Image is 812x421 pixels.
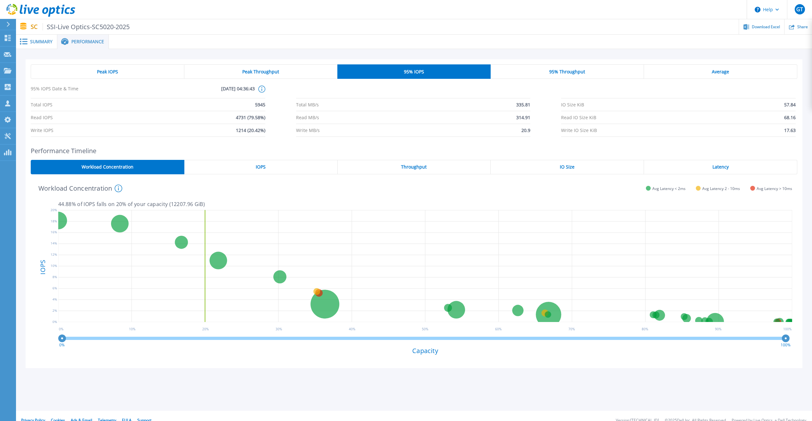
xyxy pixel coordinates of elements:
[129,327,135,331] text: 10 %
[58,201,792,207] p: 44.88 % of IOPS falls on 20 % of your capacity ( 12207.96 GiB )
[43,23,130,30] span: SSI-Live Optics-SC5020-2025
[52,275,57,279] text: 8%
[202,327,209,331] text: 20 %
[236,124,265,136] span: 1214 (20.42%)
[51,219,57,223] text: 18%
[296,111,319,124] span: Read MB/s
[521,124,530,136] span: 20.9
[783,327,792,331] text: 100 %
[51,208,57,212] text: 20%
[242,69,279,74] span: Peak Throughput
[652,186,686,191] span: Avg Latency < 2ms
[51,230,57,235] text: 16%
[561,124,597,136] span: Write IO Size KiB
[52,319,57,324] text: 0%
[712,69,729,74] span: Average
[236,111,265,124] span: 4731 (79.58%)
[82,164,133,169] span: Workload Concentration
[797,25,808,29] span: Share
[143,86,255,98] span: [DATE] 04:36:43
[51,241,57,246] text: 14%
[58,347,792,354] h4: Capacity
[757,186,792,191] span: Avg Latency > 10ms
[31,124,53,136] span: Write IOPS
[422,327,429,331] text: 50 %
[256,164,266,169] span: IOPS
[59,327,63,331] text: 0 %
[784,124,796,136] span: 17.63
[549,69,585,74] span: 95% Throughput
[31,86,143,98] span: 95% IOPS Date & Time
[715,327,721,331] text: 90 %
[31,111,53,124] span: Read IOPS
[642,327,648,331] text: 80 %
[752,25,780,29] span: Download Excel
[276,327,282,331] text: 30 %
[31,98,52,111] span: Total IOPS
[52,308,57,313] text: 2%
[31,147,797,154] h2: Performance Timeline
[52,286,57,290] text: 6%
[40,243,46,291] h4: IOPS
[784,98,796,111] span: 57.84
[561,111,596,124] span: Read IO Size KiB
[784,111,796,124] span: 68.16
[97,69,118,74] span: Peak IOPS
[796,7,803,12] span: GT
[71,39,104,44] span: Performance
[52,297,57,301] text: 4%
[561,98,584,111] span: IO Size KiB
[31,23,130,30] p: SC
[349,327,355,331] text: 40 %
[60,342,65,348] text: 0%
[516,111,530,124] span: 314.91
[296,98,319,111] span: Total MB/s
[404,69,424,74] span: 95% IOPS
[568,327,575,331] text: 70 %
[30,39,52,44] span: Summary
[516,98,530,111] span: 335.81
[255,98,265,111] span: 5945
[712,164,729,169] span: Latency
[702,186,740,191] span: Avg Latency 2 - 10ms
[38,185,122,192] h4: Workload Concentration
[401,164,427,169] span: Throughput
[296,124,320,136] span: Write MB/s
[495,327,502,331] text: 60 %
[560,164,575,169] span: IO Size
[781,342,791,348] text: 100%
